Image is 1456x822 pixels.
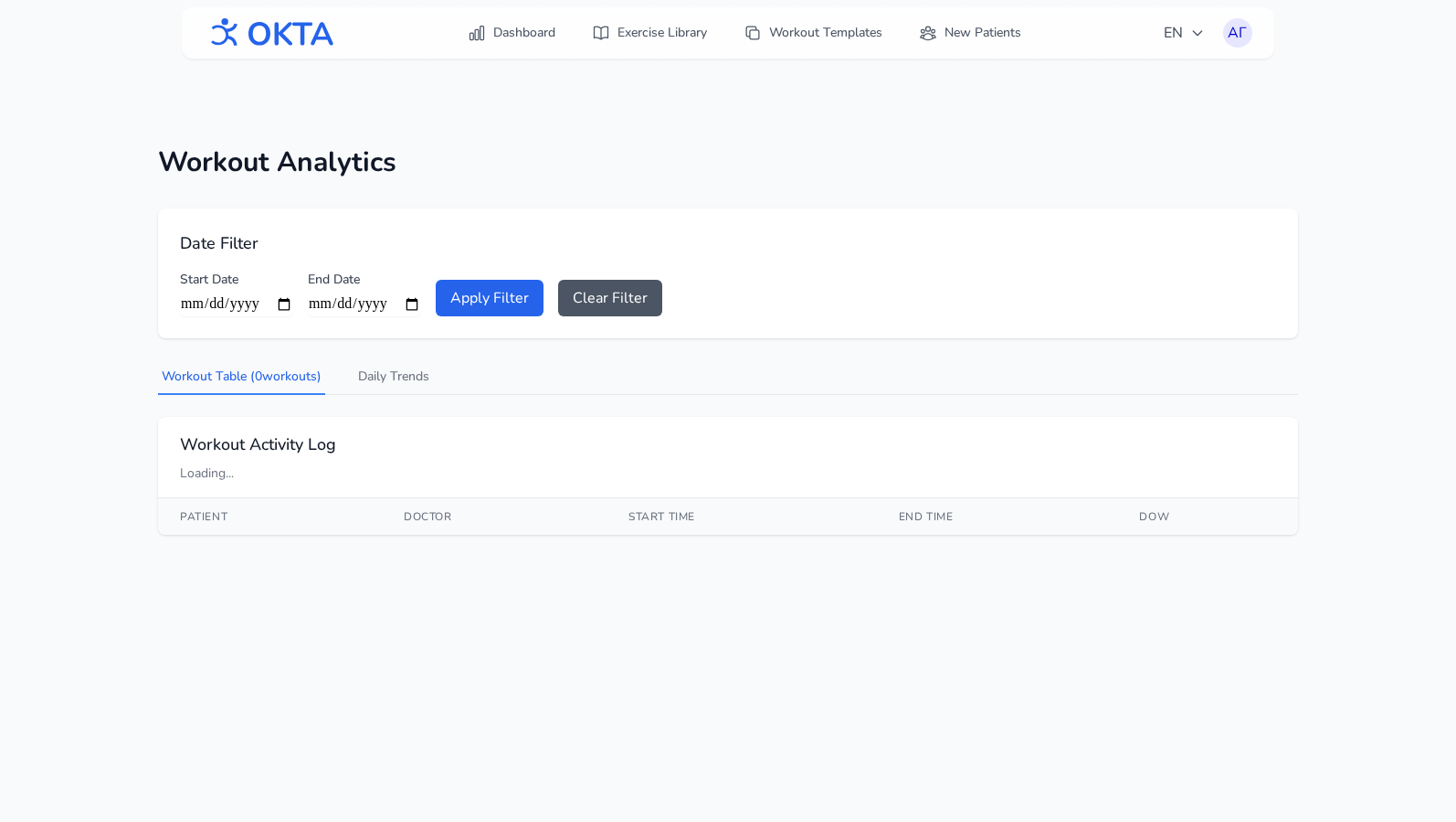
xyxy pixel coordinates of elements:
button: Apply Filter [436,280,543,316]
th: Start Time [607,498,877,535]
h1: Workout Analytics [158,146,1298,179]
h2: Workout Activity Log [180,432,1276,457]
button: EN [1153,15,1216,51]
label: End Date [308,271,421,289]
th: DOW [1117,498,1298,535]
button: АГ [1223,18,1252,48]
a: Workout Templates [733,16,893,49]
th: Doctor [382,498,607,535]
h2: Date Filter [180,230,1276,256]
a: Exercise Library [581,16,718,49]
img: OKTA logo [204,9,335,57]
button: Daily Trends [354,360,433,395]
th: End Time [877,498,1118,535]
button: Clear Filter [558,280,662,316]
button: Workout Table (0workouts) [158,360,325,395]
label: Start Date [180,271,293,289]
th: Patient [158,498,382,535]
span: EN [1164,22,1205,44]
a: Dashboard [457,16,566,49]
div: Loading... [180,464,1276,483]
a: New Patients [908,16,1032,49]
